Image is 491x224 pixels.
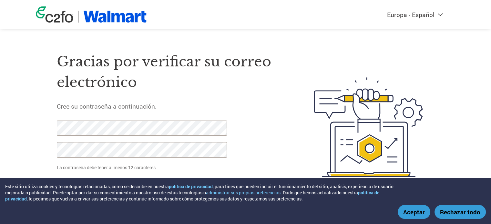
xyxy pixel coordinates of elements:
[57,102,283,110] h5: Cree su contraseña a continuación.
[206,190,281,196] button: administrar sus propias preferencias
[36,6,73,23] img: c2fo logo
[302,42,435,213] img: create-password
[398,205,430,219] button: Aceptar
[57,51,283,93] h1: Gracias por verificar su correo electrónico
[57,164,229,171] p: La contraseña debe tener al menos 12 caracteres
[5,183,402,202] div: Este sitio utiliza cookies y tecnologías relacionadas, como se describe en nuestra , para fines q...
[5,190,379,202] a: política de privacidad
[169,183,213,190] a: política de privacidad
[435,205,486,219] button: Rechazar todo
[83,11,147,23] img: Walmart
